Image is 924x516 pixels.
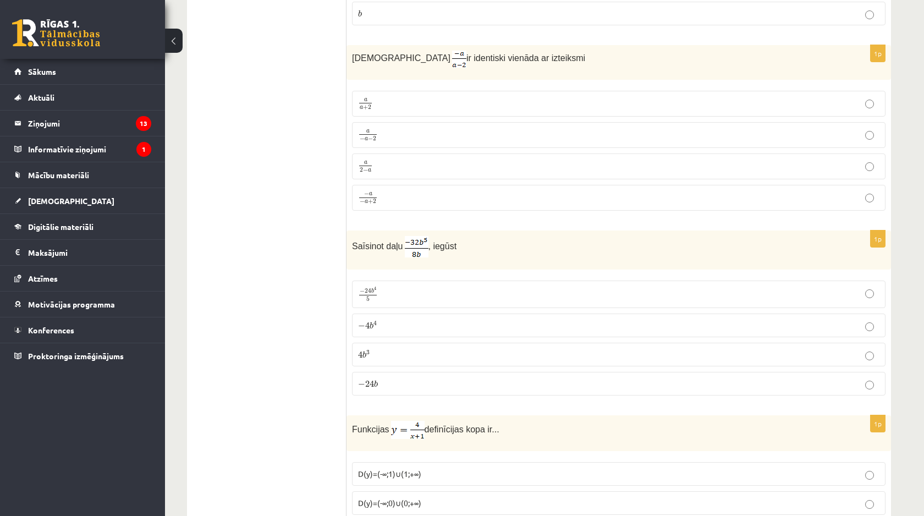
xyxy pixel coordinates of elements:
a: Motivācijas programma [14,292,151,317]
span: 2 [360,168,363,173]
a: Sākums [14,59,151,84]
span: a [360,106,363,109]
a: Maksājumi [14,240,151,265]
legend: Ziņojumi [28,111,151,136]
span: − [368,136,373,141]
span: − [360,136,365,141]
span: a [368,169,371,172]
span: 2 [373,136,376,141]
input: D(y)=(-∞;0)∪(0;+∞) [865,500,874,509]
img: oEoGSTiJcBccKhiGOLRMo33YHrZEwwb1LBMrqb6LE+Xm53074UYl3gOOwuUBZ212swzhxY4N6AfT2lHPqUszMAAAAAElFTkSu... [452,51,466,68]
a: Konferences [14,317,151,343]
span: b [362,351,366,358]
span: b [374,380,378,387]
img: 8BAhdq2J21z20AAAAASUVORK5CYII= [405,236,428,257]
span: a [369,193,372,196]
span: b [371,288,374,293]
span: [DEMOGRAPHIC_DATA] [28,196,114,206]
span: 4 [365,322,370,329]
span: − [360,200,365,205]
span: 4 [374,287,376,290]
span: b [370,322,373,329]
span: − [363,168,368,173]
p: 1p [870,45,886,62]
span: D(y)=(-∞;0)∪(0;+∞) [358,498,421,508]
span: a [366,130,370,133]
span: 2 [368,105,371,109]
span: ir identiski vienāda ar izteiksmi [466,53,585,63]
a: Ziņojumi13 [14,111,151,136]
i: 13 [136,116,151,131]
span: 4 [373,321,377,326]
span: , iegūst [428,241,457,251]
span: a [364,98,367,102]
span: 3 [366,350,370,355]
a: Aktuāli [14,85,151,110]
legend: Informatīvie ziņojumi [28,136,151,162]
span: Atzīmes [28,273,58,283]
span: 24 [365,381,374,387]
span: b [358,10,362,17]
span: Digitālie materiāli [28,222,94,232]
span: + [363,105,368,110]
span: [DEMOGRAPHIC_DATA] [352,53,450,63]
a: [DEMOGRAPHIC_DATA] [14,188,151,213]
input: D(y)=(-∞;1)∪(1;+∞) [865,471,874,480]
span: D(y)=(-∞;1)∪(1;+∞) [358,469,421,479]
span: 5 [366,297,370,302]
span: Funkcijas [352,425,389,434]
span: 4 [358,352,362,358]
i: 1 [136,142,151,157]
span: a [365,201,368,204]
span: Mācību materiāli [28,170,89,180]
span: + [368,200,373,205]
span: Sākums [28,67,56,76]
a: Mācību materiāli [14,162,151,188]
span: Motivācijas programma [28,299,115,309]
img: AQu9O3Pfbz4EAAAAAElFTkSuQmCC [391,421,425,439]
legend: Maksājumi [28,240,151,265]
span: 24 [365,288,371,293]
span: − [364,191,369,196]
span: Proktoringa izmēģinājums [28,351,124,361]
span: 2 [373,199,376,204]
span: Aktuāli [28,92,54,102]
span: − [360,289,365,294]
p: 1p [870,230,886,248]
a: Proktoringa izmēģinājums [14,343,151,369]
a: Digitālie materiāli [14,214,151,239]
p: 1p [870,415,886,432]
span: Konferences [28,325,74,335]
span: a [365,138,368,141]
a: Rīgas 1. Tālmācības vidusskola [12,19,100,47]
a: Informatīvie ziņojumi1 [14,136,151,162]
a: Atzīmes [14,266,151,291]
span: Saīsinot daļu [352,241,403,251]
span: − [358,323,365,330]
span: definīcijas kopa ir... [425,425,499,434]
span: − [358,381,365,388]
span: a [364,161,367,164]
